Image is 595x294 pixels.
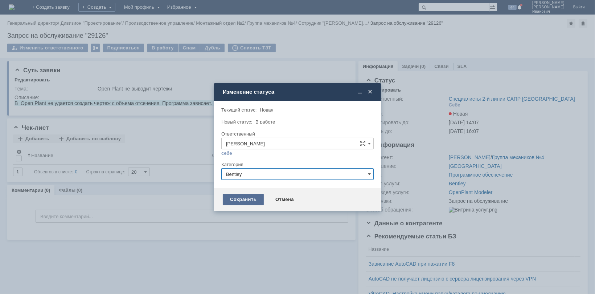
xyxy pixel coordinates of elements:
a: себе [221,150,232,156]
div: Категория [221,162,372,167]
span: В работе [255,119,275,125]
div: Изменение статуса [223,89,374,95]
span: Свернуть (Ctrl + M) [356,89,364,95]
div: Ответственный [221,132,372,136]
label: Текущий статус: [221,107,257,113]
span: Закрыть [366,89,374,95]
span: Новая [260,107,274,113]
label: Новый статус: [221,119,253,125]
span: Сложная форма [360,141,366,146]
